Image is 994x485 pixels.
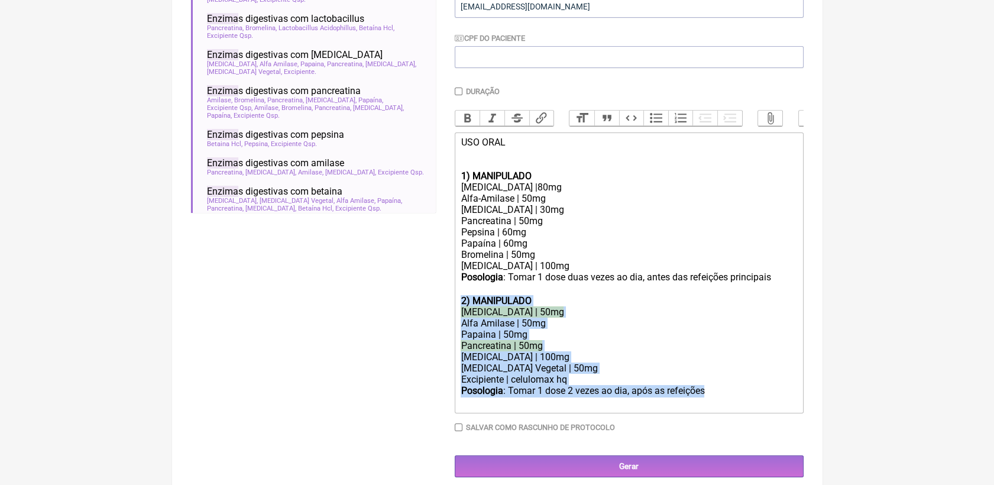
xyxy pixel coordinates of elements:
[245,24,277,32] span: Bromelina
[594,111,619,126] button: Quote
[207,129,238,140] span: Enzima
[455,111,480,126] button: Bold
[207,112,232,119] span: Papaína
[377,197,402,205] span: Papaína
[234,96,266,104] span: Bromelina
[461,374,797,385] div: Excipiente | celulomax hq
[569,111,594,126] button: Heading
[207,129,344,140] span: s digestivas com pepsina
[207,68,282,76] span: [MEDICAL_DATA] Vegetal
[461,306,564,318] del: [MEDICAL_DATA] | 50mg
[267,96,304,104] span: Pancreatina
[207,85,361,96] span: s digestivas com pancreatina
[207,169,244,176] span: Pancreatina
[529,111,554,126] button: Link
[207,96,232,104] span: Amilase
[358,96,383,104] span: Papaína
[207,157,344,169] span: s digestivas com amilase
[245,169,296,176] span: [MEDICAL_DATA]
[207,104,252,112] span: Excipiente Qsp
[207,49,238,60] span: Enzima
[207,85,238,96] span: Enzima
[327,60,364,68] span: Pancreatina
[244,140,269,148] span: Pepsina
[207,140,242,148] span: Betaina Hcl
[359,24,394,32] span: Betaína Hcl
[207,49,383,60] span: s digestivas com [MEDICAL_DATA]
[461,182,797,193] div: [MEDICAL_DATA] |80mg
[207,24,244,32] span: Pancreatina
[461,249,797,271] div: Bromelina | 50mg [MEDICAL_DATA] | 100mg
[461,193,797,204] div: Alfa-Amilase | 50mg
[461,340,542,351] del: Pancreatina | 50mg
[271,140,317,148] span: Excipiente Qsp
[300,60,325,68] span: Papaina
[279,24,357,32] span: Lactobacillus Acidophillus
[480,111,504,126] button: Italic
[461,137,797,170] div: USO ORAL
[298,169,323,176] span: Amilase
[336,197,375,205] span: Alfa Amilase
[298,205,334,212] span: Betaína Hcl
[207,205,244,212] span: Pancreatina
[461,351,797,363] div: [MEDICAL_DATA] | 100mg
[461,385,503,396] strong: Posologia
[315,104,351,112] span: Pancreatina
[260,60,299,68] span: Alfa Amilase
[234,112,280,119] span: Excipiente Qsp
[455,455,804,477] input: Gerar
[799,111,824,126] button: Undo
[461,271,797,295] div: : Tomar 1 dose duas vezes ao dia, antes das refeições principais ㅤ
[325,169,376,176] span: [MEDICAL_DATA]
[461,227,797,238] div: Pepsina | 60mg
[717,111,742,126] button: Increase Level
[207,13,238,24] span: Enzima
[461,271,503,283] strong: Posologia
[245,205,296,212] span: [MEDICAL_DATA]
[466,87,500,96] label: Duração
[335,205,381,212] span: Excipiente Qsp
[207,157,238,169] span: Enzima
[207,186,238,197] span: Enzima
[254,104,280,112] span: Amilase
[260,197,335,205] span: [MEDICAL_DATA] Vegetal
[365,60,416,68] span: [MEDICAL_DATA]
[306,96,357,104] span: [MEDICAL_DATA]
[461,385,797,409] div: : Tomar 1 dose 2 vezes ao dia, após as refeições ㅤ
[284,68,316,76] span: Excipiente
[461,318,797,329] div: Alfa Amilase | 50mg
[619,111,644,126] button: Code
[207,60,258,68] span: [MEDICAL_DATA]
[758,111,783,126] button: Attach Files
[207,197,258,205] span: [MEDICAL_DATA]
[207,32,253,40] span: Excipiente Qsp
[461,215,797,227] div: Pancreatina | 50mg
[461,363,797,374] div: [MEDICAL_DATA] Vegetal | 50mg
[643,111,668,126] button: Bullets
[504,111,529,126] button: Strikethrough
[461,204,797,215] div: [MEDICAL_DATA] | 30mg
[668,111,693,126] button: Numbers
[281,104,313,112] span: Bromelina
[207,186,342,197] span: s digestivas com betaina
[461,238,797,249] div: Papaína | 60mg
[461,329,797,340] div: Papaina | 50mg
[455,34,526,43] label: CPF do Paciente
[207,13,364,24] span: s digestivas com lactobacillus
[466,423,615,432] label: Salvar como rascunho de Protocolo
[692,111,717,126] button: Decrease Level
[378,169,424,176] span: Excipiente Qsp
[461,170,531,182] strong: 1) MANIPULADO
[353,104,404,112] span: [MEDICAL_DATA]
[461,295,531,306] strong: 2) MANIPULADO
